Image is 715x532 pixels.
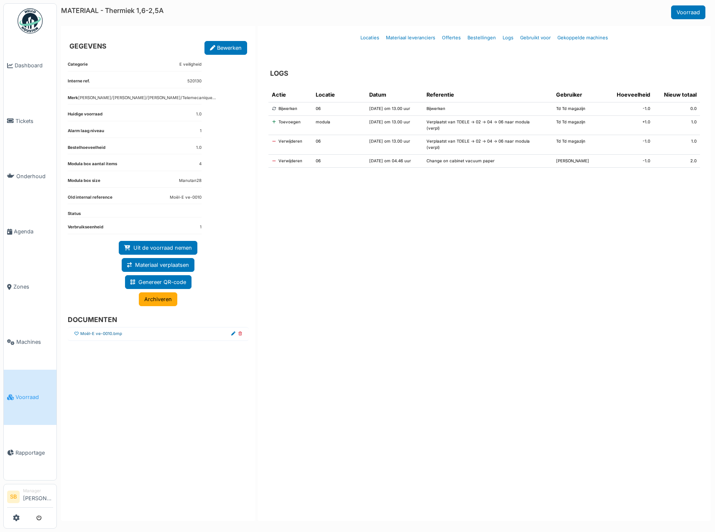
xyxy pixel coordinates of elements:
[366,135,423,154] td: [DATE] om 13.00 uur
[68,111,102,121] dt: Huidige voorraad
[654,154,700,168] td: 2.0
[68,161,117,171] dt: Modula box aantal items
[196,111,202,118] dd: 1.0
[61,7,163,15] h6: MATERIAAL - Thermiek 1,6-2,5A
[14,228,53,235] span: Agenda
[423,154,553,168] td: Change on cabinet vacuum paper
[606,135,654,154] td: -1.0
[268,135,312,154] td: Verwijderen
[196,145,202,151] dd: 1.0
[7,491,20,503] li: SB
[312,102,366,116] td: 06
[366,154,423,168] td: [DATE] om 04.46 uur
[68,224,103,234] dt: Verbruikseenheid
[654,102,700,116] td: 0.0
[671,5,705,19] a: Voorraad
[200,128,202,134] dd: 1
[553,154,606,168] td: [PERSON_NAME]
[654,116,700,135] td: 1.0
[4,425,56,480] a: Rapportage
[15,449,53,457] span: Rapportage
[268,87,312,102] th: Actie
[80,331,122,337] a: Moël-E ve-0010.bmp
[204,41,247,55] a: Bewerken
[139,292,177,306] a: Archiveren
[270,69,288,77] h6: LOGS
[383,28,439,48] a: Materiaal leveranciers
[4,93,56,148] a: Tickets
[366,116,423,135] td: [DATE] om 13.00 uur
[69,42,106,50] h6: GEGEVENS
[119,241,197,255] a: Uit de voorraad nemen
[439,28,464,48] a: Offertes
[18,8,43,33] img: Badge_color-CXgf-gQk.svg
[68,128,104,138] dt: Alarm laag niveau
[268,116,312,135] td: Toevoegen
[15,393,53,401] span: Voorraad
[68,145,105,154] dt: Bestelhoeveelheid
[654,87,700,102] th: Nieuw totaal
[268,102,312,116] td: Bijwerken
[654,135,700,154] td: 1.0
[366,102,423,116] td: [DATE] om 13.00 uur
[357,28,383,48] a: Locaties
[16,338,53,346] span: Machines
[606,154,654,168] td: -1.0
[4,204,56,259] a: Agenda
[606,102,654,116] td: -1.0
[423,116,553,135] td: Verplaatst van TDELE -> 02 -> 04 -> 06 naar modula (verpl)
[423,87,553,102] th: Referentie
[125,275,192,289] a: Genereer QR-code
[200,224,202,230] dd: 1
[554,28,611,48] a: Gekoppelde machines
[16,172,53,180] span: Onderhoud
[179,61,202,68] dd: E veiligheid
[4,148,56,204] a: Onderhoud
[199,161,202,167] dd: 4
[312,87,366,102] th: Locatie
[68,61,88,71] dt: Categorie
[68,211,81,217] dt: Status
[4,38,56,93] a: Dashboard
[499,28,517,48] a: Logs
[312,135,366,154] td: 06
[122,258,194,272] a: Materiaal verplaatsen
[268,154,312,168] td: Verwijderen
[553,102,606,116] td: Td Td magazijn
[312,116,366,135] td: modula
[68,95,78,105] dt: Merk
[23,488,53,494] div: Manager
[68,194,112,204] dt: Old internal reference
[4,259,56,315] a: Zones
[606,116,654,135] td: +1.0
[187,78,202,84] dd: 520130
[423,102,553,116] td: Bijwerken
[553,116,606,135] td: Td Td magazijn
[15,61,53,69] span: Dashboard
[23,488,53,506] li: [PERSON_NAME]
[68,78,90,88] dt: Interne ref.
[15,117,53,125] span: Tickets
[4,315,56,370] a: Machines
[4,370,56,425] a: Voorraad
[517,28,554,48] a: Gebruikt voor
[312,154,366,168] td: 06
[13,283,53,291] span: Zones
[68,316,242,324] h6: DOCUMENTEN
[553,135,606,154] td: Td Td magazijn
[179,178,202,184] dd: Manutan28
[68,178,100,187] dt: Modula box size
[170,194,202,201] dd: Moël-E ve-0010
[423,135,553,154] td: Verplaatst van TDELE -> 02 -> 04 -> 06 naar modula (verpl)
[606,87,654,102] th: Hoeveelheid
[464,28,499,48] a: Bestellingen
[7,488,53,508] a: SB Manager[PERSON_NAME]
[553,87,606,102] th: Gebruiker
[366,87,423,102] th: Datum
[78,95,216,101] dd: [PERSON_NAME]/[PERSON_NAME]/[PERSON_NAME]/Telemecanique…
